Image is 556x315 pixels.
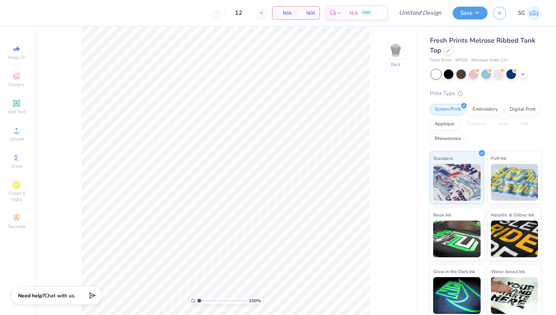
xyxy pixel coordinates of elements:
[518,6,541,20] a: SG
[433,268,475,275] span: Glow in the Dark Ink
[455,57,468,64] span: # FP29
[393,6,447,20] input: Untitled Design
[430,36,535,55] span: Fresh Prints Melrose Ribbed Tank Top
[505,104,541,115] div: Digital Print
[224,6,253,19] input: – –
[518,9,525,17] span: SG
[363,10,370,15] span: FREE
[430,89,541,98] div: Print Type
[8,54,25,60] span: Image AI
[433,164,481,201] img: Standard
[8,109,25,115] span: Add Text
[491,221,538,257] img: Metallic & Glitter Ink
[433,277,481,314] img: Glow in the Dark Ink
[430,119,459,130] div: Applique
[391,61,400,68] div: Back
[491,268,525,275] span: Water based Ink
[491,164,538,201] img: Puff Ink
[433,154,453,162] span: Standard
[430,57,452,64] span: Fresh Prints
[388,43,403,57] img: Back
[471,57,508,64] span: Minimum Order: 12 +
[11,163,22,169] span: Greek
[9,136,24,142] span: Upload
[491,211,534,219] span: Metallic & Glitter Ink
[4,190,29,202] span: Clipart & logos
[349,9,358,17] span: N/A
[433,211,451,219] span: Neon Ink
[277,9,292,17] span: N/A
[527,6,541,20] img: Shane Gray
[430,133,466,144] div: Rhinestones
[249,297,261,304] span: 100 %
[430,104,466,115] div: Screen Print
[453,7,488,19] button: Save
[433,221,481,257] img: Neon Ink
[8,82,25,87] span: Designs
[18,292,44,299] strong: Need help?
[461,119,491,130] div: Transfers
[468,104,503,115] div: Embroidery
[493,119,514,130] div: Vinyl
[8,223,25,229] span: Decorate
[44,292,75,299] span: Chat with us.
[491,154,506,162] span: Puff Ink
[300,9,315,17] span: N/A
[491,277,538,314] img: Water based Ink
[516,119,533,130] div: Foil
